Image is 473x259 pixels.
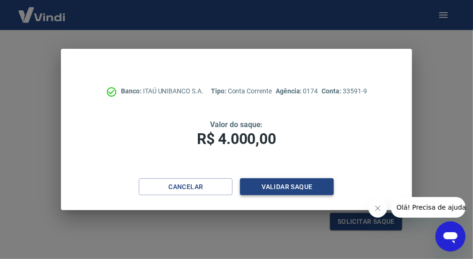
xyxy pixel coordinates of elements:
span: R$ 4.000,00 [197,130,276,148]
p: 0174 [276,86,318,96]
span: Conta: [322,87,343,95]
iframe: Mensagem da empresa [391,197,465,218]
span: Tipo: [211,87,228,95]
span: Olá! Precisa de ajuda? [6,7,79,14]
span: Agência: [276,87,303,95]
button: Cancelar [139,178,233,196]
button: Validar saque [240,178,334,196]
span: Banco: [121,87,143,95]
span: Valor do saque: [210,120,263,129]
p: 33591-9 [322,86,367,96]
iframe: Fechar mensagem [368,199,387,218]
iframe: Botão para abrir a janela de mensagens [435,221,465,251]
p: Conta Corrente [211,86,272,96]
p: ITAÚ UNIBANCO S.A. [121,86,203,96]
